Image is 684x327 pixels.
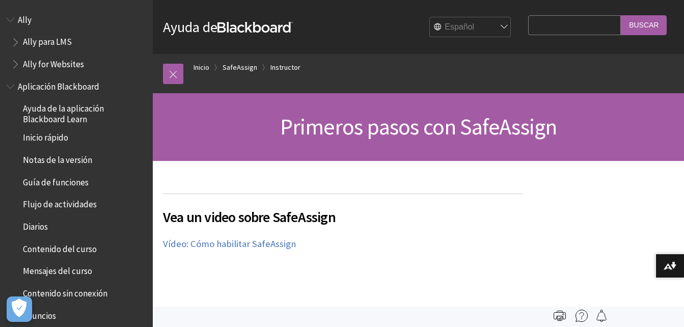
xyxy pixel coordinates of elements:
[23,100,146,124] span: Ayuda de la aplicación Blackboard Learn
[23,218,48,232] span: Diarios
[554,310,566,322] img: Print
[23,240,97,254] span: Contenido del curso
[217,22,293,33] strong: Blackboard
[23,307,56,321] span: Anuncios
[595,310,608,322] img: Follow this page
[23,151,92,165] span: Notas de la versión
[194,61,209,74] a: Inicio
[223,61,257,74] a: SafeAssign
[163,238,296,250] a: Vídeo: Cómo habilitar SafeAssign
[23,196,97,210] span: Flujo de actividades
[163,18,293,36] a: Ayuda deBlackboard
[23,174,89,187] span: Guía de funciones
[23,285,107,298] span: Contenido sin conexión
[280,113,557,141] span: Primeros pasos con SafeAssign
[270,61,300,74] a: Instructor
[23,129,68,143] span: Inicio rápido
[23,56,84,69] span: Ally for Websites
[18,78,99,92] span: Aplicación Blackboard
[23,34,72,47] span: Ally para LMS
[7,296,32,322] button: Abrir preferencias
[18,11,32,25] span: Ally
[576,310,588,322] img: More help
[163,194,523,228] h2: Vea un video sobre SafeAssign
[6,11,147,73] nav: Book outline for Anthology Ally Help
[621,15,667,35] input: Buscar
[23,263,92,277] span: Mensajes del curso
[430,17,511,38] select: Site Language Selector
